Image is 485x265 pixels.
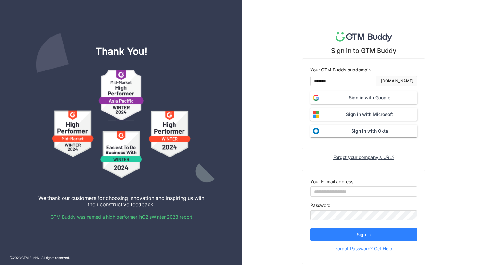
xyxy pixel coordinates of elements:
[322,94,417,101] span: Sign in with Google
[322,111,417,118] span: Sign in with Microsoft
[380,78,413,84] div: .[DOMAIN_NAME]
[310,228,417,241] button: Sign in
[142,214,152,219] a: G2's
[310,202,331,209] label: Password
[322,128,417,135] span: Sign in with Okta
[335,244,392,253] span: Forgot Password? Get Help
[310,109,322,120] img: login-microsoft.svg
[310,125,322,137] img: login-okta.svg
[310,125,417,137] button: Sign in with Okta
[310,91,417,104] button: Sign in with Google
[310,108,417,121] button: Sign in with Microsoft
[331,47,396,54] div: Sign in to GTM Buddy
[310,92,322,104] img: login-google.svg
[310,66,417,73] div: Your GTM Buddy subdomain
[333,154,394,160] div: Forgot your company's URL?
[357,231,371,238] span: Sign in
[310,178,353,185] label: Your E-mail address
[336,32,392,42] img: logo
